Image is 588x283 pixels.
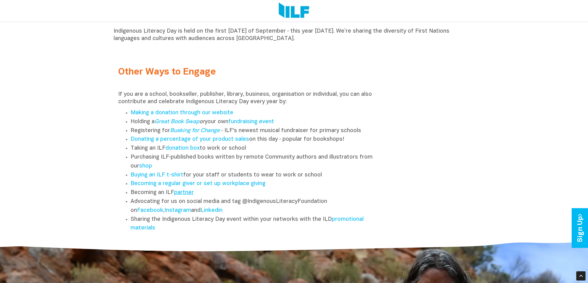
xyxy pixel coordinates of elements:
[131,181,265,186] a: Becoming a regular giver or set up workplace giving
[279,2,309,19] img: Logo
[118,67,380,77] h2: Other Ways to Engage
[131,172,183,178] a: Buying an ILF t-shirt
[118,91,380,106] p: If you are a school, bookseller, publisher, library, business, organisation or individual, you ca...
[131,197,380,215] li: Advocating for us on social media and tag @IndigenousLiteracyFoundation on , and
[137,208,163,213] a: Facebook
[131,171,380,180] li: for your staff or students to wear to work or school
[155,119,205,124] em: or
[131,135,380,144] li: on this day ‑ popular for bookshops!
[131,127,380,135] li: Registering for ‑ ILF's newest musical fundraiser for primary schools
[170,128,220,133] a: Busking for Change
[131,110,233,115] a: Making a donation through our website
[165,146,200,151] a: donation box
[228,119,274,124] a: fundraising event
[131,188,380,197] li: Becoming an ILF
[155,119,199,124] a: Great Book Swap
[131,153,380,171] li: Purchasing ILF‑published books written by remote Community authors and illustrators from our
[165,208,191,213] a: Instagram
[201,208,223,213] a: Linkedin
[114,28,475,42] p: Indigenous Literacy Day is held on the first [DATE] of September ‑ this year [DATE]. We’re sharin...
[139,164,152,169] a: shop
[131,144,380,153] li: Taking an ILF to work or school
[131,118,380,127] li: Holding a your own
[576,271,586,281] div: Scroll Back to Top
[131,215,380,233] li: Sharing the Indigenous Literacy Day event within your networks with the ILD
[174,190,194,195] a: partner
[131,137,249,142] a: Donating a percentage of your product sales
